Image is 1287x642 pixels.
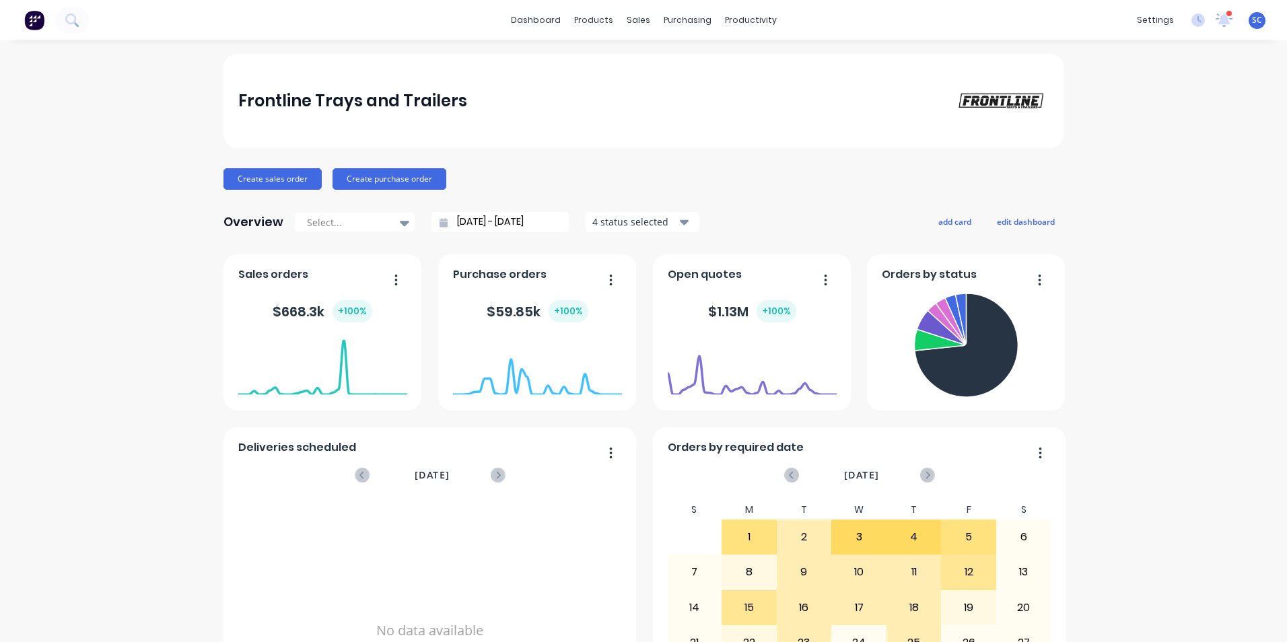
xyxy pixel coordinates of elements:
[988,213,1064,230] button: edit dashboard
[223,168,322,190] button: Create sales order
[831,500,886,520] div: W
[708,300,796,322] div: $ 1.13M
[668,266,742,283] span: Open quotes
[1130,10,1181,30] div: settings
[24,10,44,30] img: Factory
[567,10,620,30] div: products
[718,10,784,30] div: productivity
[941,500,996,520] div: F
[942,520,996,554] div: 5
[942,555,996,589] div: 12
[777,520,831,554] div: 2
[942,591,996,625] div: 19
[887,555,941,589] div: 11
[667,500,722,520] div: S
[1252,14,1262,26] span: SC
[238,266,308,283] span: Sales orders
[997,591,1051,625] div: 20
[668,591,722,625] div: 14
[238,87,467,114] div: Frontline Trays and Trailers
[777,500,832,520] div: T
[997,555,1051,589] div: 13
[722,555,776,589] div: 8
[504,10,567,30] a: dashboard
[223,209,283,236] div: Overview
[722,500,777,520] div: M
[832,591,886,625] div: 17
[333,300,372,322] div: + 100 %
[757,300,796,322] div: + 100 %
[722,520,776,554] div: 1
[549,300,588,322] div: + 100 %
[997,520,1051,554] div: 6
[930,213,980,230] button: add card
[722,591,776,625] div: 15
[887,520,941,554] div: 4
[415,468,450,483] span: [DATE]
[887,591,941,625] div: 18
[996,500,1051,520] div: S
[844,468,879,483] span: [DATE]
[657,10,718,30] div: purchasing
[453,266,547,283] span: Purchase orders
[954,90,1049,111] img: Frontline Trays and Trailers
[592,215,677,229] div: 4 status selected
[668,555,722,589] div: 7
[832,520,886,554] div: 3
[777,591,831,625] div: 16
[882,266,977,283] span: Orders by status
[333,168,446,190] button: Create purchase order
[620,10,657,30] div: sales
[777,555,831,589] div: 9
[832,555,886,589] div: 10
[273,300,372,322] div: $ 668.3k
[487,300,588,322] div: $ 59.85k
[886,500,942,520] div: T
[585,212,699,232] button: 4 status selected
